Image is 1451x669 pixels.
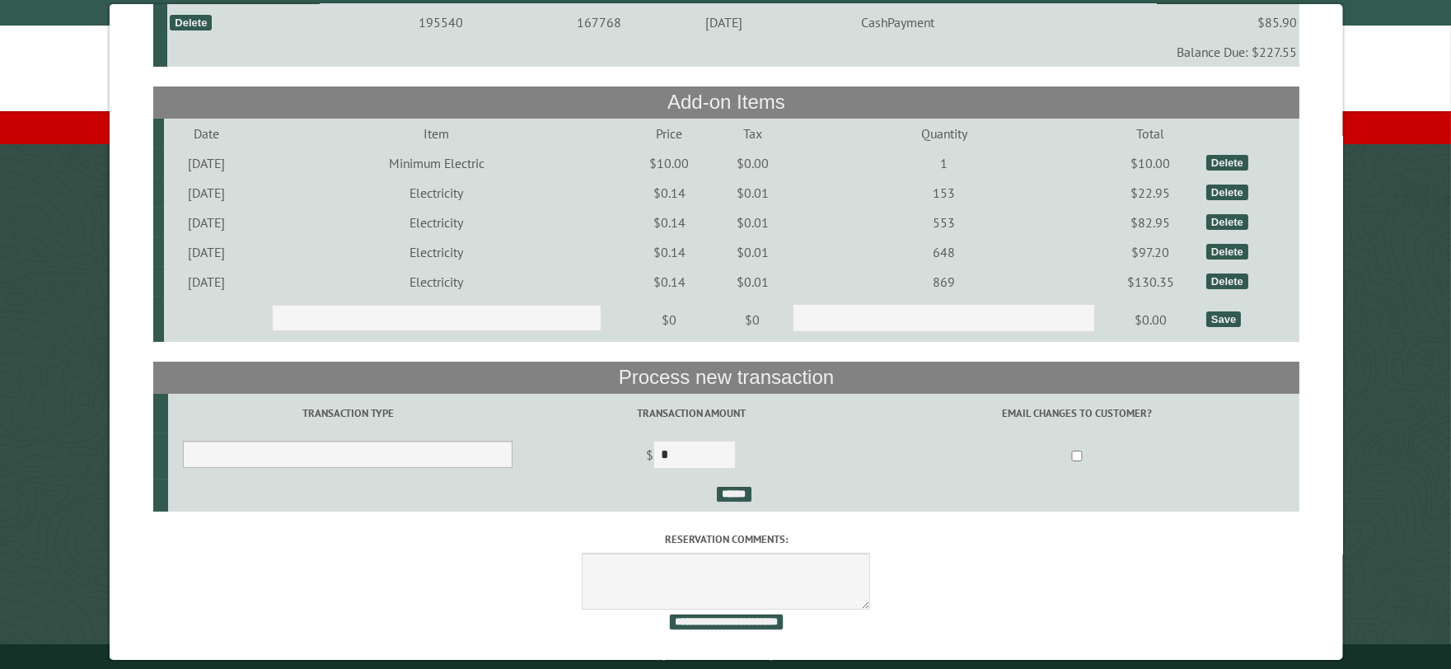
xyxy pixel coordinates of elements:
td: $0.01 [714,208,789,237]
td: 1 [789,148,1097,178]
label: Reservation comments: [152,531,1299,547]
label: Transaction Amount [530,405,851,421]
td: [DATE] [163,178,249,208]
td: 648 [789,237,1097,267]
div: Delete [1205,244,1247,260]
td: CashPayment [771,7,1023,37]
div: Delete [1205,274,1247,289]
td: $10.00 [1097,148,1202,178]
td: [DATE] [163,267,249,297]
td: [DATE] [676,7,771,37]
div: Delete [1205,214,1247,230]
td: $82.95 [1097,208,1202,237]
td: $ [527,433,854,480]
td: [DATE] [163,208,249,237]
td: Item [249,119,623,148]
td: 553 [789,208,1097,237]
label: Transaction Type [170,405,524,421]
td: Quantity [789,119,1097,148]
th: Process new transaction [152,362,1299,393]
td: $0 [623,297,714,343]
div: Delete [1205,155,1247,171]
td: $10.00 [623,148,714,178]
td: [DATE] [163,237,249,267]
td: Price [623,119,714,148]
td: Electricity [249,267,623,297]
td: 167768 [521,7,675,37]
td: $0.01 [714,178,789,208]
div: Delete [1205,185,1247,200]
td: Electricity [249,208,623,237]
div: Save [1205,311,1240,327]
td: Electricity [249,178,623,208]
td: $0.14 [623,178,714,208]
td: $0.01 [714,267,789,297]
td: 153 [789,178,1097,208]
td: $22.95 [1097,178,1202,208]
td: Minimum Electric [249,148,623,178]
td: $0.14 [623,208,714,237]
td: Electricity [249,237,623,267]
td: Total [1097,119,1202,148]
td: 869 [789,267,1097,297]
label: Email changes to customer? [856,405,1295,421]
td: [DATE] [163,148,249,178]
td: $0.14 [623,267,714,297]
div: Delete [169,15,211,30]
small: © Campground Commander LLC. All rights reserved. [633,651,819,662]
td: Tax [714,119,789,148]
td: $130.35 [1097,267,1202,297]
td: Balance Due: $227.55 [166,37,1299,67]
td: $85.90 [1180,7,1299,37]
td: Date [163,119,249,148]
td: $0.00 [1097,297,1202,343]
td: $0.01 [714,237,789,267]
th: Add-on Items [152,87,1299,118]
td: $97.20 [1097,237,1202,267]
td: $0.00 [714,148,789,178]
td: 195540 [359,7,521,37]
td: $0 [714,297,789,343]
td: $0.14 [623,237,714,267]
